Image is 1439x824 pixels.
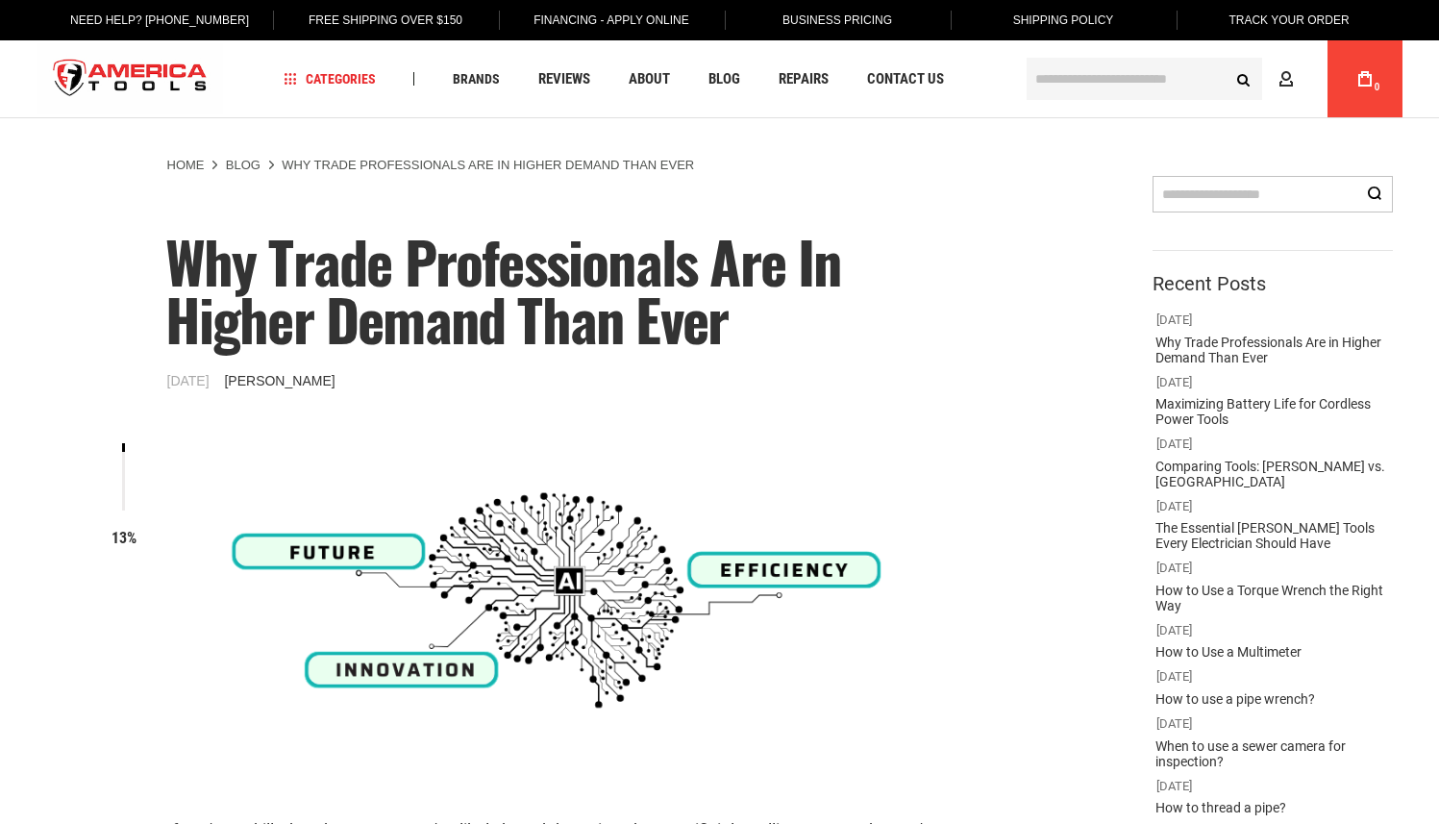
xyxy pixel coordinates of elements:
a: Repairs [770,66,837,92]
a: Maximizing Battery Life for Cordless Power Tools [1148,391,1398,432]
a: Why Trade Professionals Are in Higher Demand Than Ever [1148,330,1398,370]
a: [PERSON_NAME] [220,371,338,390]
a: Blog [700,66,749,92]
h6: 13% [100,530,148,547]
span: Categories [284,72,376,86]
span: [DATE] [1156,669,1192,684]
a: How to thread a pipe? [1148,795,1294,820]
a: Home [167,157,205,174]
a: Comparing Tools: [PERSON_NAME] vs. [GEOGRAPHIC_DATA] [1148,454,1398,494]
a: Contact Us [858,66,953,92]
span: Repairs [779,72,829,87]
span: [DATE] [1156,312,1192,327]
span: Why Trade Professionals Are in Higher Demand Than Ever [165,217,841,361]
a: The Essential [PERSON_NAME] Tools Every Electrician Should Have [1148,515,1398,556]
strong: Recent Posts [1153,272,1266,295]
a: Blog [226,157,261,174]
span: About [629,72,670,87]
a: How to use a pipe wrench? [1148,687,1323,712]
span: [DATE] [1156,779,1192,793]
span: Blog [708,72,740,87]
span: [DATE] [1156,375,1192,389]
a: Brands [444,66,509,92]
span: [DATE] [1156,716,1192,731]
a: About [620,66,679,92]
a: How to Use a Torque Wrench the Right Way [1148,578,1398,618]
img: Why Trade Professionals Are in Higher Demand Than Ever [37,424,1095,777]
a: store logo [37,43,224,115]
span: [DATE] [1156,499,1192,513]
a: When to use a sewer camera for inspection? [1148,734,1398,774]
strong: Why Trade Professionals Are in Higher Demand Than Ever [282,158,694,172]
a: 0 [1347,40,1383,117]
span: [DATE] [167,371,210,390]
img: America Tools [37,43,224,115]
a: Categories [275,66,385,92]
span: [DATE] [1156,561,1192,575]
span: Reviews [538,72,590,87]
span: [DATE] [1156,437,1192,451]
a: How to Use a Multimeter [1148,639,1309,664]
button: Search [1226,61,1262,97]
span: Brands [453,72,500,86]
span: 0 [1375,82,1380,92]
span: [DATE] [1156,623,1192,637]
a: Reviews [530,66,599,92]
span: Shipping Policy [1013,13,1114,27]
span: Contact Us [867,72,944,87]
